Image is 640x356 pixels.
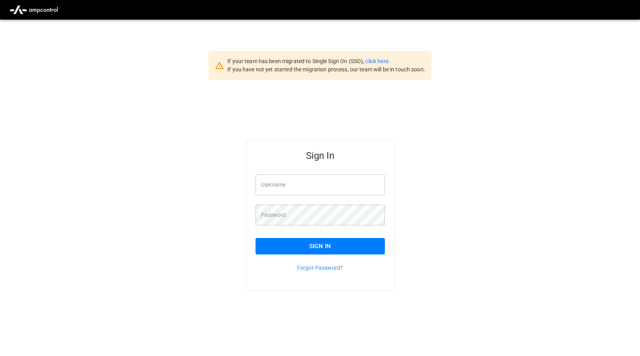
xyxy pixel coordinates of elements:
[256,264,385,272] p: Forgot Password?
[256,238,385,254] button: Sign In
[227,58,365,64] span: If your team has been migrated to Single Sign On (SSO),
[365,58,390,64] a: click here.
[6,2,61,17] img: ampcontrol.io logo
[227,66,425,73] span: If you have not yet started the migration process, our team will be in touch soon.
[256,149,385,162] h5: Sign In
